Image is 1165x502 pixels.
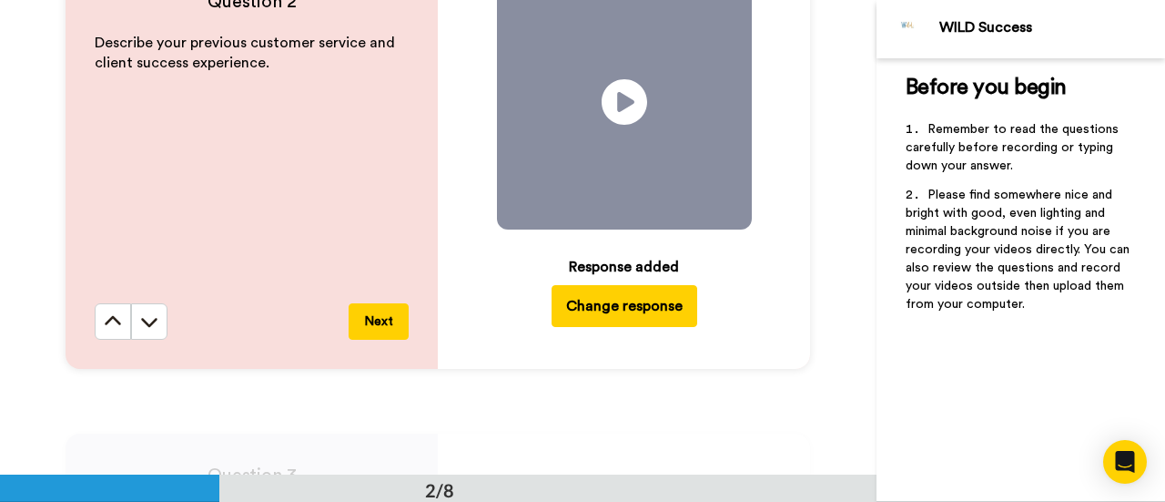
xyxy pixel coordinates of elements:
span: Please find somewhere nice and bright with good, even lighting and minimal background noise if yo... [906,189,1133,311]
span: Describe your previous customer service and client success experience. [95,36,399,71]
span: Remember to read the questions carefully before recording or typing down your answer. [906,123,1122,172]
img: Profile Image [886,7,930,51]
div: WILD Success [939,19,1164,36]
div: Response added [569,256,679,278]
span: Before you begin [906,77,1067,98]
button: Change response [552,285,697,327]
button: Next [349,303,409,340]
div: Open Intercom Messenger [1103,440,1147,484]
